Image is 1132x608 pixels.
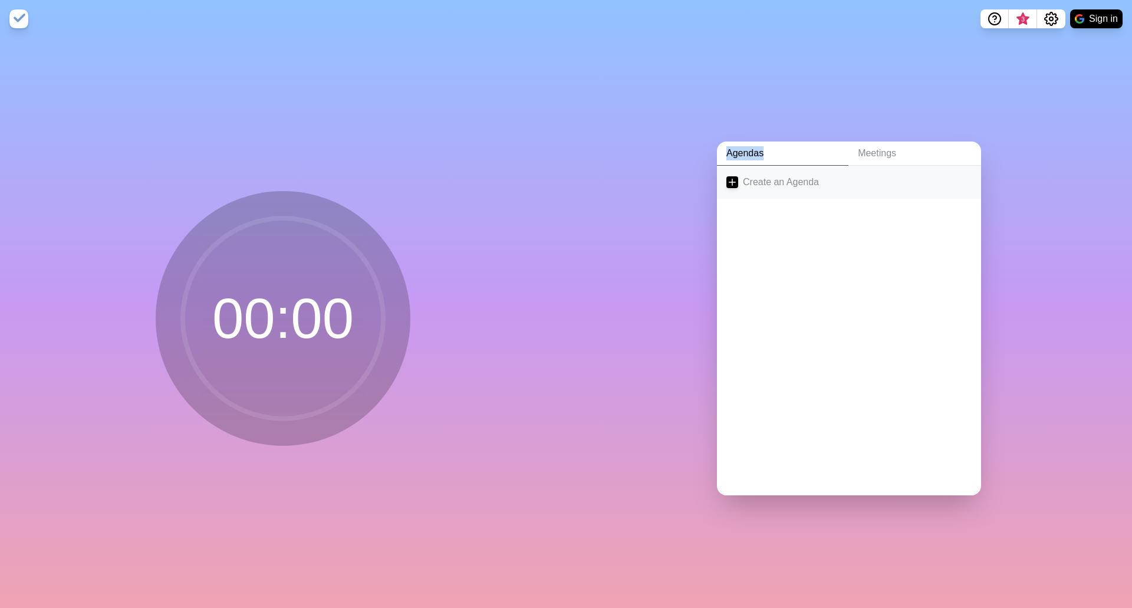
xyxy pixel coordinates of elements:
[1070,9,1123,28] button: Sign in
[1018,15,1028,24] span: 3
[848,142,981,166] a: Meetings
[1075,14,1084,24] img: google logo
[1009,9,1037,28] button: What’s new
[717,142,848,166] a: Agendas
[1037,9,1065,28] button: Settings
[717,166,981,199] a: Create an Agenda
[980,9,1009,28] button: Help
[9,9,28,28] img: timeblocks logo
